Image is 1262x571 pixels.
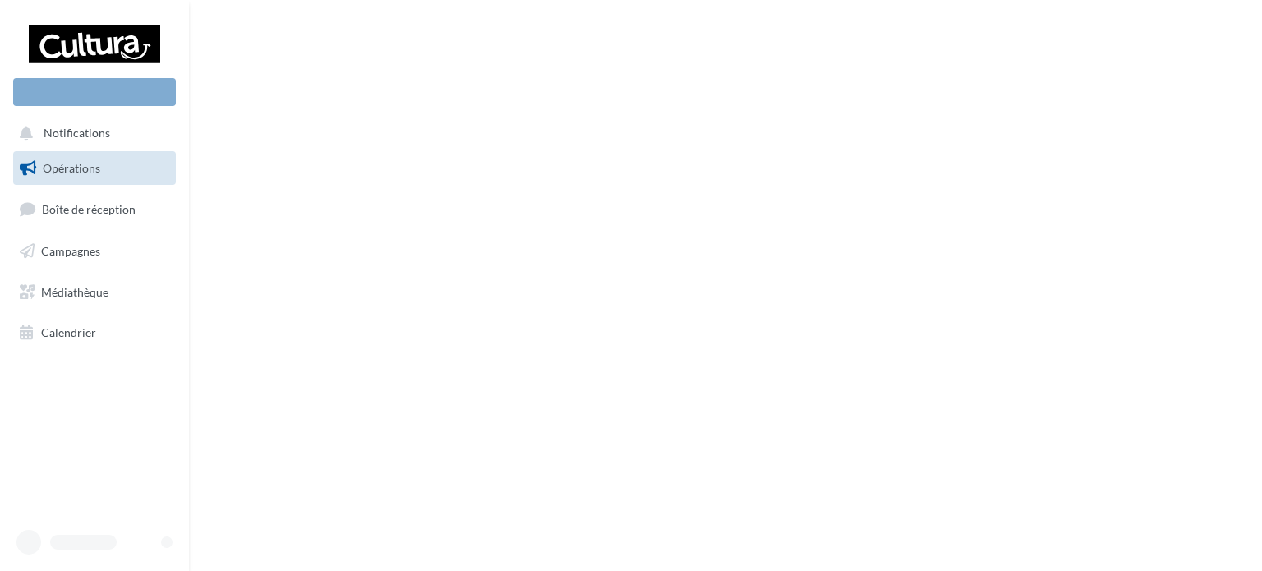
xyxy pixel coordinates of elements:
span: Campagnes [41,244,100,258]
span: Médiathèque [41,284,108,298]
span: Calendrier [41,325,96,339]
div: Nouvelle campagne [13,78,176,106]
a: Opérations [10,151,179,186]
a: Calendrier [10,315,179,350]
a: Campagnes [10,234,179,269]
span: Opérations [43,161,100,175]
span: Boîte de réception [42,202,136,216]
span: Notifications [44,127,110,140]
a: Médiathèque [10,275,179,310]
a: Boîte de réception [10,191,179,227]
